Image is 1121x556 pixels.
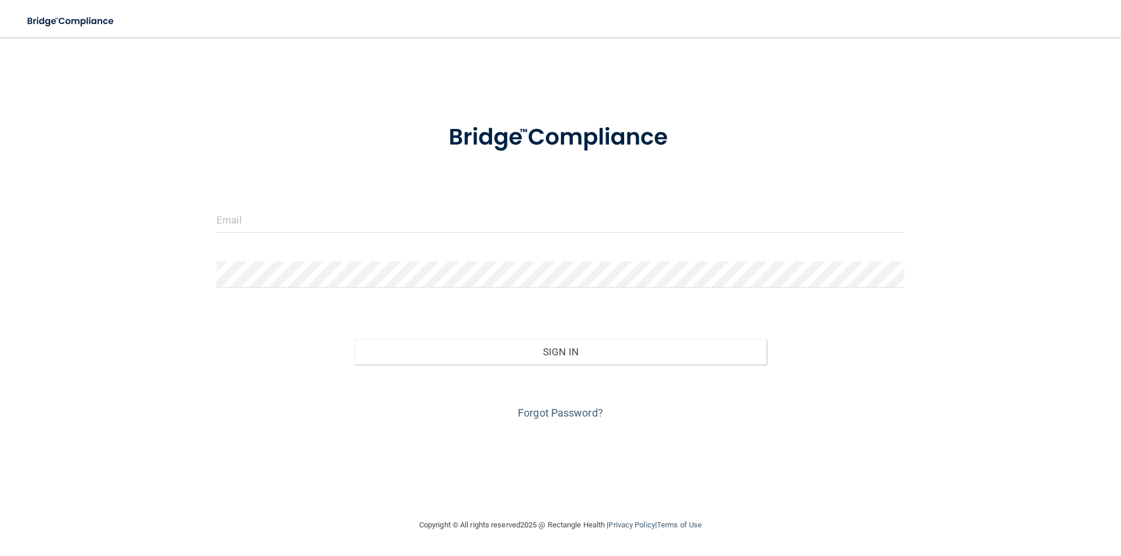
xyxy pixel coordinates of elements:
[657,520,702,529] a: Terms of Use
[608,520,655,529] a: Privacy Policy
[18,9,125,33] img: bridge_compliance_login_screen.278c3ca4.svg
[518,407,603,419] a: Forgot Password?
[347,506,774,544] div: Copyright © All rights reserved 2025 @ Rectangle Health | |
[354,339,767,365] button: Sign In
[424,107,697,168] img: bridge_compliance_login_screen.278c3ca4.svg
[217,207,904,233] input: Email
